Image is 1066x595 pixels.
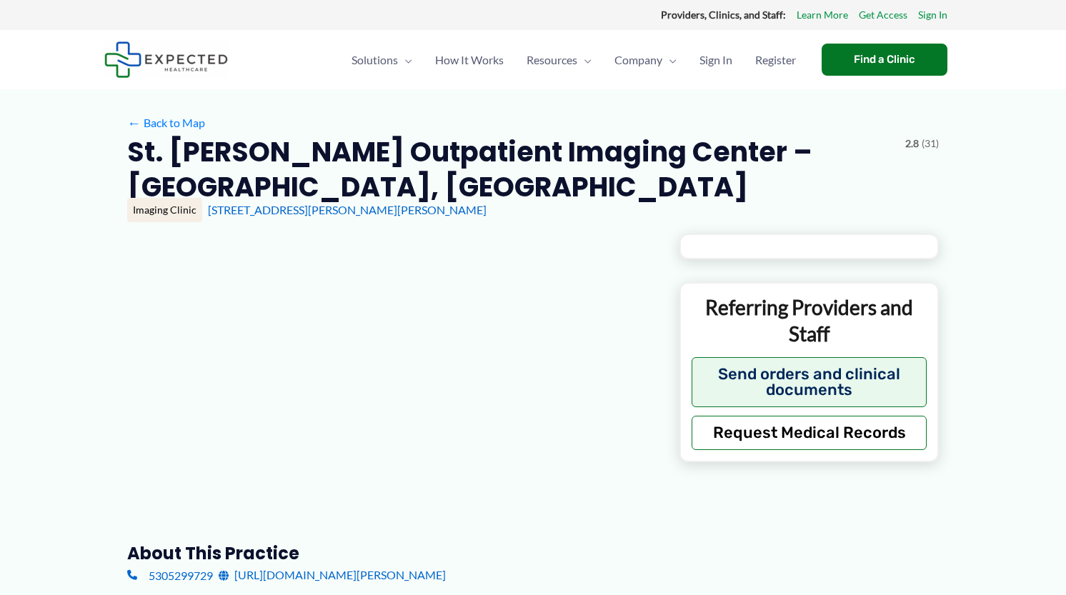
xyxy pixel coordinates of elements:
a: Register [744,35,807,85]
h2: St. [PERSON_NAME] Outpatient Imaging Center – [GEOGRAPHIC_DATA], [GEOGRAPHIC_DATA] [127,134,894,205]
h3: About this practice [127,542,657,564]
a: ←Back to Map [127,112,205,134]
a: Learn More [797,6,848,24]
a: Find a Clinic [822,44,947,76]
img: Expected Healthcare Logo - side, dark font, small [104,41,228,78]
span: Solutions [352,35,398,85]
a: Sign In [918,6,947,24]
button: Send orders and clinical documents [692,357,927,407]
a: [URL][DOMAIN_NAME][PERSON_NAME] [219,564,446,586]
a: Get Access [859,6,907,24]
a: SolutionsMenu Toggle [340,35,424,85]
a: ResourcesMenu Toggle [515,35,603,85]
nav: Primary Site Navigation [340,35,807,85]
span: Menu Toggle [577,35,592,85]
span: Company [614,35,662,85]
a: CompanyMenu Toggle [603,35,688,85]
span: Resources [527,35,577,85]
span: Register [755,35,796,85]
a: [STREET_ADDRESS][PERSON_NAME][PERSON_NAME] [208,203,487,216]
span: (31) [922,134,939,153]
div: Imaging Clinic [127,198,202,222]
a: How It Works [424,35,515,85]
span: How It Works [435,35,504,85]
button: Request Medical Records [692,416,927,450]
strong: Providers, Clinics, and Staff: [661,9,786,21]
span: Sign In [699,35,732,85]
a: Sign In [688,35,744,85]
p: Referring Providers and Staff [692,294,927,346]
span: 2.8 [905,134,919,153]
span: Menu Toggle [662,35,677,85]
span: ← [127,116,141,129]
a: 5305299729 [127,564,213,586]
span: Menu Toggle [398,35,412,85]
